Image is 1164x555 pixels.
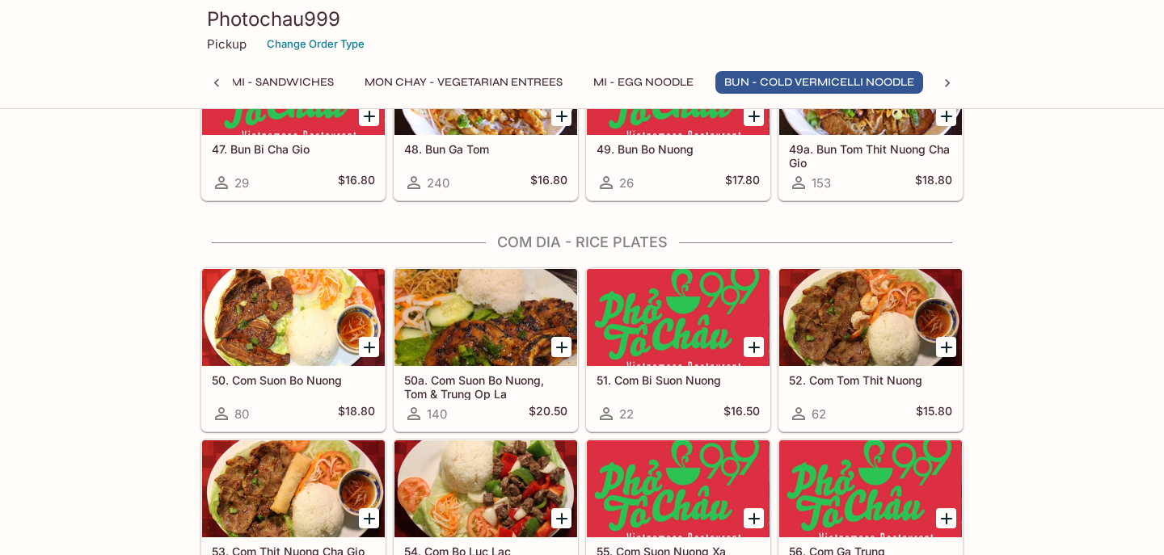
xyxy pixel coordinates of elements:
[427,406,447,422] span: 140
[202,269,385,366] div: 50. Com Suon Bo Nuong
[744,508,764,528] button: Add 55. Com Suon Nuong Xa
[394,268,578,431] a: 50a. Com Suon Bo Nuong, Tom & Trung Op La140$20.50
[212,373,375,387] h5: 50. Com Suon Bo Nuong
[619,175,634,191] span: 26
[586,37,770,200] a: 49. Bun Bo Nuong26$17.80
[234,175,249,191] span: 29
[200,233,964,251] h4: Com Dia - Rice Plates
[778,268,963,431] a: 52. Com Tom Thit Nuong62$15.80
[936,337,956,357] button: Add 52. Com Tom Thit Nuong
[356,71,571,94] button: Mon Chay - Vegetarian Entrees
[789,142,952,169] h5: 49a. Bun Tom Thit Nuong Cha Gio
[359,106,379,126] button: Add 47. Bun Bi Cha Gio
[394,37,578,200] a: 48. Bun Ga Tom240$16.80
[779,269,962,366] div: 52. Com Tom Thit Nuong
[551,337,571,357] button: Add 50a. Com Suon Bo Nuong, Tom & Trung Op La
[404,142,567,156] h5: 48. Bun Ga Tom
[916,404,952,423] h5: $15.80
[779,440,962,537] div: 56. Com Ga Trung
[394,38,577,135] div: 48. Bun Ga Tom
[188,71,343,94] button: Banh Mi - Sandwiches
[586,268,770,431] a: 51. Com Bi Suon Nuong22$16.50
[597,373,760,387] h5: 51. Com Bi Suon Nuong
[778,37,963,200] a: 49a. Bun Tom Thit Nuong Cha Gio153$18.80
[779,38,962,135] div: 49a. Bun Tom Thit Nuong Cha Gio
[587,38,770,135] div: 49. Bun Bo Nuong
[715,71,923,94] button: Bun - Cold Vermicelli Noodle
[359,508,379,528] button: Add 53. Com Thit Nuong Cha Gio
[789,373,952,387] h5: 52. Com Tom Thit Nuong
[936,106,956,126] button: Add 49a. Bun Tom Thit Nuong Cha Gio
[936,508,956,528] button: Add 56. Com Ga Trung
[812,175,831,191] span: 153
[551,508,571,528] button: Add 54. Com Bo Luc Lac
[201,268,386,431] a: 50. Com Suon Bo Nuong80$18.80
[394,269,577,366] div: 50a. Com Suon Bo Nuong, Tom & Trung Op La
[597,142,760,156] h5: 49. Bun Bo Nuong
[359,337,379,357] button: Add 50. Com Suon Bo Nuong
[202,38,385,135] div: 47. Bun Bi Cha Gio
[234,406,249,422] span: 80
[212,142,375,156] h5: 47. Bun Bi Cha Gio
[723,404,760,423] h5: $16.50
[551,106,571,126] button: Add 48. Bun Ga Tom
[744,337,764,357] button: Add 51. Com Bi Suon Nuong
[587,440,770,537] div: 55. Com Suon Nuong Xa
[812,406,826,422] span: 62
[915,173,952,192] h5: $18.80
[338,404,375,423] h5: $18.80
[394,440,577,537] div: 54. Com Bo Luc Lac
[530,173,567,192] h5: $16.80
[529,404,567,423] h5: $20.50
[202,440,385,537] div: 53. Com Thit Nuong Cha Gio
[338,173,375,192] h5: $16.80
[207,36,247,52] p: Pickup
[404,373,567,400] h5: 50a. Com Suon Bo Nuong, Tom & Trung Op La
[259,32,372,57] button: Change Order Type
[207,6,957,32] h3: Photochau999
[427,175,449,191] span: 240
[725,173,760,192] h5: $17.80
[587,269,770,366] div: 51. Com Bi Suon Nuong
[584,71,702,94] button: Mi - Egg Noodle
[201,37,386,200] a: 47. Bun Bi Cha Gio29$16.80
[619,406,634,422] span: 22
[744,106,764,126] button: Add 49. Bun Bo Nuong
